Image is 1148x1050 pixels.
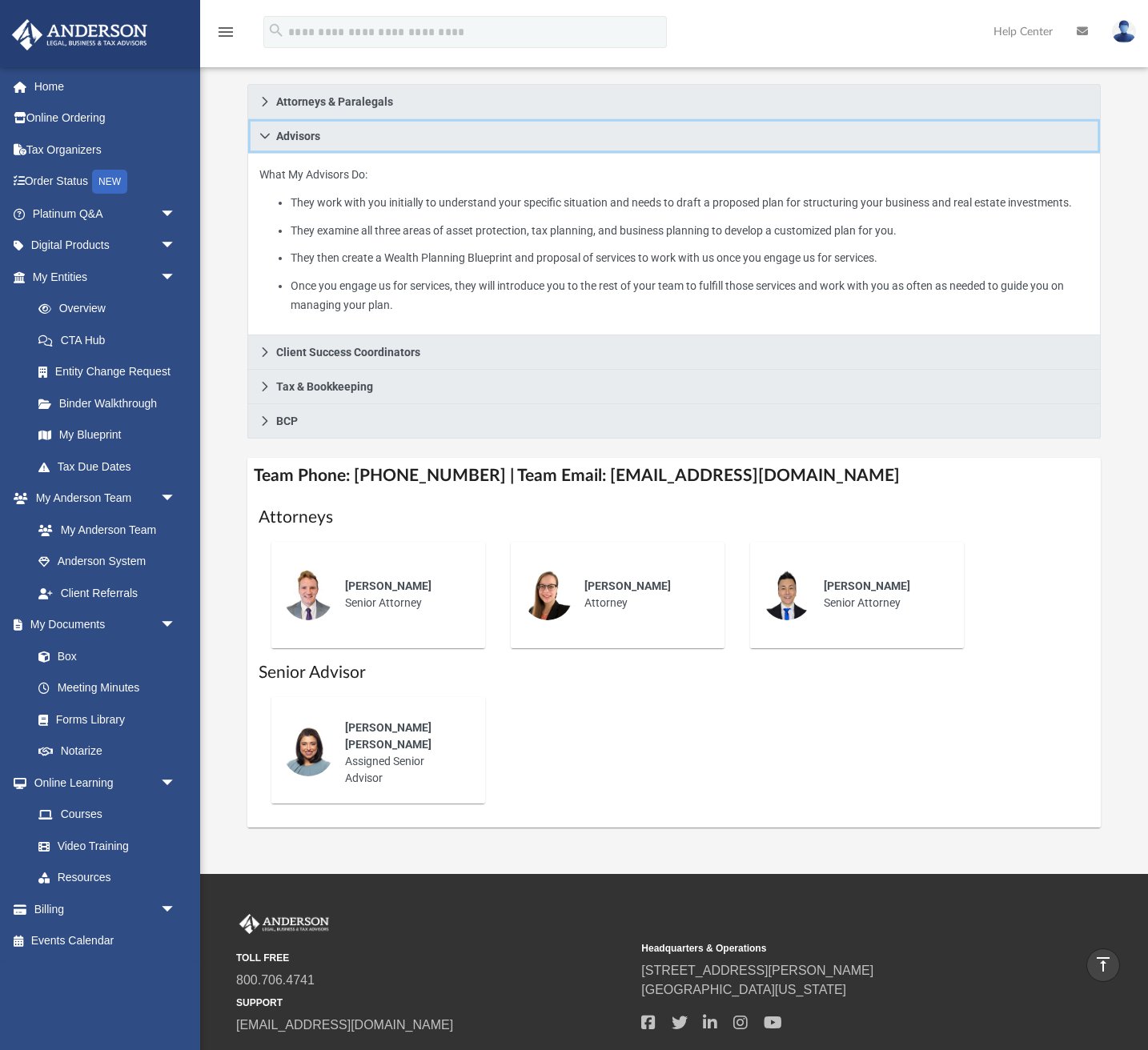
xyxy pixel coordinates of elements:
[22,862,192,894] a: Resources
[160,609,192,642] span: arrow_drop_down
[345,721,432,751] span: [PERSON_NAME] [PERSON_NAME]
[283,725,334,776] img: thumbnail
[761,569,813,620] img: thumbnail
[22,293,200,325] a: Overview
[11,767,192,799] a: Online Learningarrow_drop_down
[11,893,200,925] a: Billingarrow_drop_down
[22,387,200,419] a: Binder Walkthrough
[11,609,192,641] a: My Documentsarrow_drop_down
[160,230,192,262] span: arrow_drop_down
[259,165,1089,315] p: What My Advisors Do:
[267,22,285,39] i: search
[236,996,630,1010] small: SUPPORT
[11,166,200,198] a: Order StatusNEW
[276,415,298,427] span: BCP
[334,708,474,798] div: Assigned Senior Advisor
[22,546,192,578] a: Anderson System
[22,703,184,735] a: Forms Library
[283,569,334,620] img: thumbnail
[813,567,953,623] div: Senior Attorney
[522,569,573,620] img: thumbnail
[345,579,432,592] span: [PERSON_NAME]
[7,19,152,50] img: Anderson Advisors Platinum Portal
[22,419,192,451] a: My Blueprint
[22,672,192,704] a: Meeting Minutes
[236,914,332,935] img: Anderson Advisors Platinum Portal
[1094,955,1113,974] i: vertical_align_top
[247,370,1101,404] a: Tax & Bookkeeping
[247,335,1101,370] a: Client Success Coordinators
[573,567,713,623] div: Attorney
[291,221,1088,241] li: They examine all three areas of asset protection, tax planning, and business planning to develop ...
[160,198,192,230] span: arrow_drop_down
[160,767,192,800] span: arrow_drop_down
[247,458,1101,494] h4: Team Phone: [PHONE_NUMBER] | Team Email: [EMAIL_ADDRESS][DOMAIN_NAME]
[22,356,200,388] a: Entity Change Request
[11,70,200,102] a: Home
[22,830,184,862] a: Video Training
[236,973,315,987] a: 800.706.4741
[22,799,192,831] a: Courses
[247,154,1101,335] div: Advisors
[247,84,1101,119] a: Attorneys & Paralegals
[11,483,192,515] a: My Anderson Teamarrow_drop_down
[11,230,200,262] a: Digital Productsarrow_drop_down
[22,451,200,483] a: Tax Due Dates
[276,347,420,358] span: Client Success Coordinators
[11,102,200,134] a: Online Ordering
[22,514,184,546] a: My Anderson Team
[11,261,200,293] a: My Entitiesarrow_drop_down
[216,30,235,42] a: menu
[641,941,1035,956] small: Headquarters & Operations
[584,579,671,592] span: [PERSON_NAME]
[236,1018,453,1032] a: [EMAIL_ADDRESS][DOMAIN_NAME]
[11,134,200,166] a: Tax Organizers
[22,735,192,767] a: Notarize
[216,22,235,42] i: menu
[276,130,320,142] span: Advisors
[334,567,474,623] div: Senior Attorney
[247,119,1101,154] a: Advisors
[276,96,393,107] span: Attorneys & Paralegals
[160,893,192,926] span: arrow_drop_down
[11,925,200,957] a: Events Calendar
[641,983,846,996] a: [GEOGRAPHIC_DATA][US_STATE]
[22,324,200,356] a: CTA Hub
[276,381,373,392] span: Tax & Bookkeeping
[11,198,200,230] a: Platinum Q&Aarrow_drop_down
[259,506,1090,529] h1: Attorneys
[291,193,1088,213] li: They work with you initially to understand your specific situation and needs to draft a proposed ...
[291,248,1088,268] li: They then create a Wealth Planning Blueprint and proposal of services to work with us once you en...
[160,261,192,294] span: arrow_drop_down
[92,170,127,194] div: NEW
[291,276,1088,315] li: Once you engage us for services, they will introduce you to the rest of your team to fulfill thos...
[641,964,873,977] a: [STREET_ADDRESS][PERSON_NAME]
[259,661,1090,684] h1: Senior Advisor
[824,579,910,592] span: [PERSON_NAME]
[247,404,1101,439] a: BCP
[160,483,192,515] span: arrow_drop_down
[1086,948,1120,982] a: vertical_align_top
[22,577,192,609] a: Client Referrals
[1112,20,1136,43] img: User Pic
[236,951,630,965] small: TOLL FREE
[22,640,184,672] a: Box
